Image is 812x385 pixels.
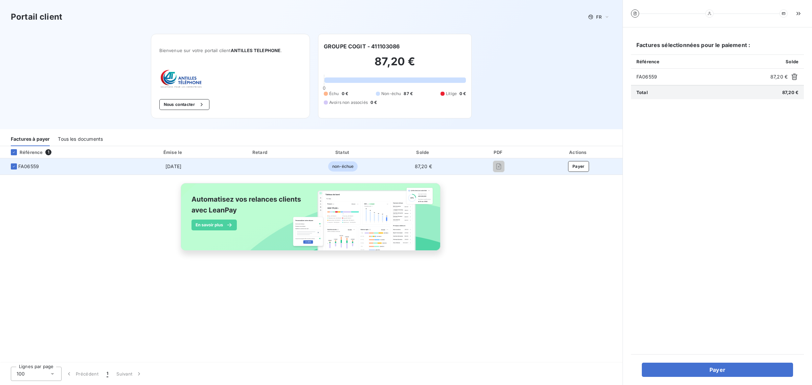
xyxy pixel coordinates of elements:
span: non-échue [328,161,358,172]
div: Solde [385,149,462,156]
button: Payer [642,363,793,377]
span: 87,20 € [782,90,798,95]
div: Statut [303,149,382,156]
span: 0 € [370,99,377,106]
span: 87,20 € [770,73,788,80]
span: 0 € [459,91,466,97]
span: 87,20 € [415,163,432,169]
h2: 87,20 € [324,55,466,75]
span: FA06559 [636,73,768,80]
span: 100 [17,370,25,377]
span: Échu [329,91,339,97]
h6: Factures sélectionnées pour le paiement : [631,41,804,54]
span: 0 [323,85,325,91]
button: Nous contacter [159,99,209,110]
button: 1 [103,367,112,381]
span: FR [596,14,602,20]
img: Company logo [159,69,203,88]
div: Émise le [129,149,217,156]
div: Factures à payer [11,132,50,146]
button: Payer [568,161,589,172]
button: Précédent [62,367,103,381]
span: 0 € [342,91,348,97]
span: Litige [446,91,457,97]
span: Solde [786,59,798,64]
span: Bienvenue sur votre portail client . [159,48,301,53]
span: 1 [107,370,108,377]
div: Référence [5,149,43,155]
span: 1 [45,149,51,155]
span: Avoirs non associés [329,99,368,106]
h3: Portail client [11,11,62,23]
img: banner [175,179,448,262]
div: Actions [536,149,621,156]
span: FA06559 [18,163,39,170]
button: Suivant [112,367,146,381]
span: [DATE] [165,163,181,169]
span: Référence [636,59,659,64]
span: Non-échu [381,91,401,97]
span: ANTILLES TELEPHONE [231,48,281,53]
span: Total [636,90,648,95]
h6: GROUPE COGIT - 411103086 [324,42,400,50]
span: 87 € [404,91,413,97]
div: Retard [220,149,301,156]
div: PDF [465,149,533,156]
div: Tous les documents [58,132,103,146]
